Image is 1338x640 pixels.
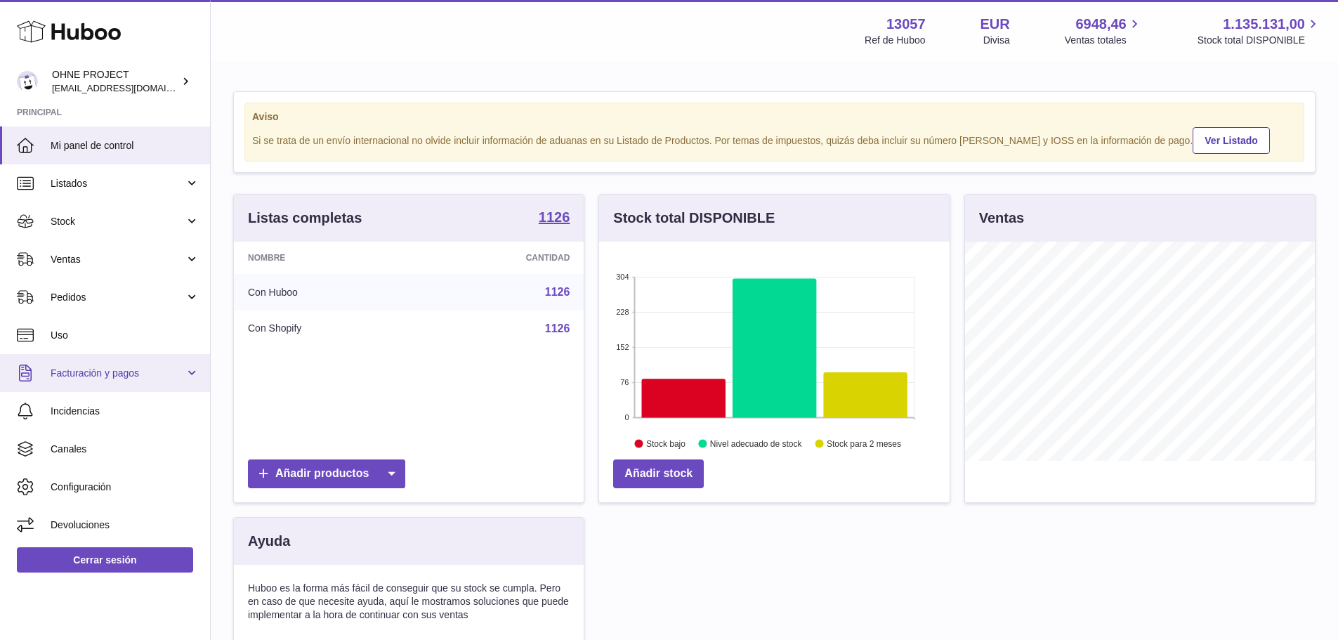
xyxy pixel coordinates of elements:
a: Añadir productos [248,459,405,488]
span: Mi panel de control [51,139,199,152]
span: Uso [51,329,199,342]
h3: Ventas [979,209,1024,228]
span: Facturación y pagos [51,367,185,380]
th: Cantidad [420,242,584,274]
a: Cerrar sesión [17,547,193,573]
span: Ventas [51,253,185,266]
span: Stock [51,215,185,228]
td: Con Huboo [234,274,420,311]
td: Con Shopify [234,311,420,347]
p: Huboo es la forma más fácil de conseguir que su stock se cumpla. Pero en caso de que necesite ayu... [248,582,570,622]
a: 6948,46 Ventas totales [1065,15,1143,47]
span: 6948,46 [1075,15,1126,34]
text: Stock bajo [646,439,686,449]
h3: Listas completas [248,209,362,228]
h3: Ayuda [248,532,290,551]
div: Ref de Huboo [865,34,925,47]
div: Divisa [983,34,1010,47]
a: Ver Listado [1193,127,1269,154]
a: 1126 [545,286,570,298]
span: Listados [51,177,185,190]
text: Nivel adecuado de stock [710,439,803,449]
strong: EUR [980,15,1010,34]
span: Ventas totales [1065,34,1143,47]
span: Incidencias [51,405,199,418]
a: Añadir stock [613,459,704,488]
a: 1126 [545,322,570,334]
span: Canales [51,443,199,456]
text: 228 [616,308,629,316]
th: Nombre [234,242,420,274]
text: 76 [621,378,629,386]
span: Stock total DISPONIBLE [1198,34,1321,47]
h3: Stock total DISPONIBLE [613,209,775,228]
strong: Aviso [252,110,1297,124]
span: Configuración [51,481,199,494]
span: 1.135.131,00 [1223,15,1305,34]
span: Devoluciones [51,518,199,532]
div: Si se trata de un envío internacional no olvide incluir información de aduanas en su Listado de P... [252,125,1297,154]
text: Stock para 2 meses [827,439,901,449]
a: 1126 [539,210,570,227]
span: [EMAIL_ADDRESS][DOMAIN_NAME] [52,82,206,93]
strong: 13057 [886,15,926,34]
text: 152 [616,343,629,351]
text: 0 [625,413,629,422]
strong: 1126 [539,210,570,224]
span: Pedidos [51,291,185,304]
div: OHNE PROJECT [52,68,178,95]
text: 304 [616,273,629,281]
a: 1.135.131,00 Stock total DISPONIBLE [1198,15,1321,47]
img: support@ohneproject.com [17,71,38,92]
